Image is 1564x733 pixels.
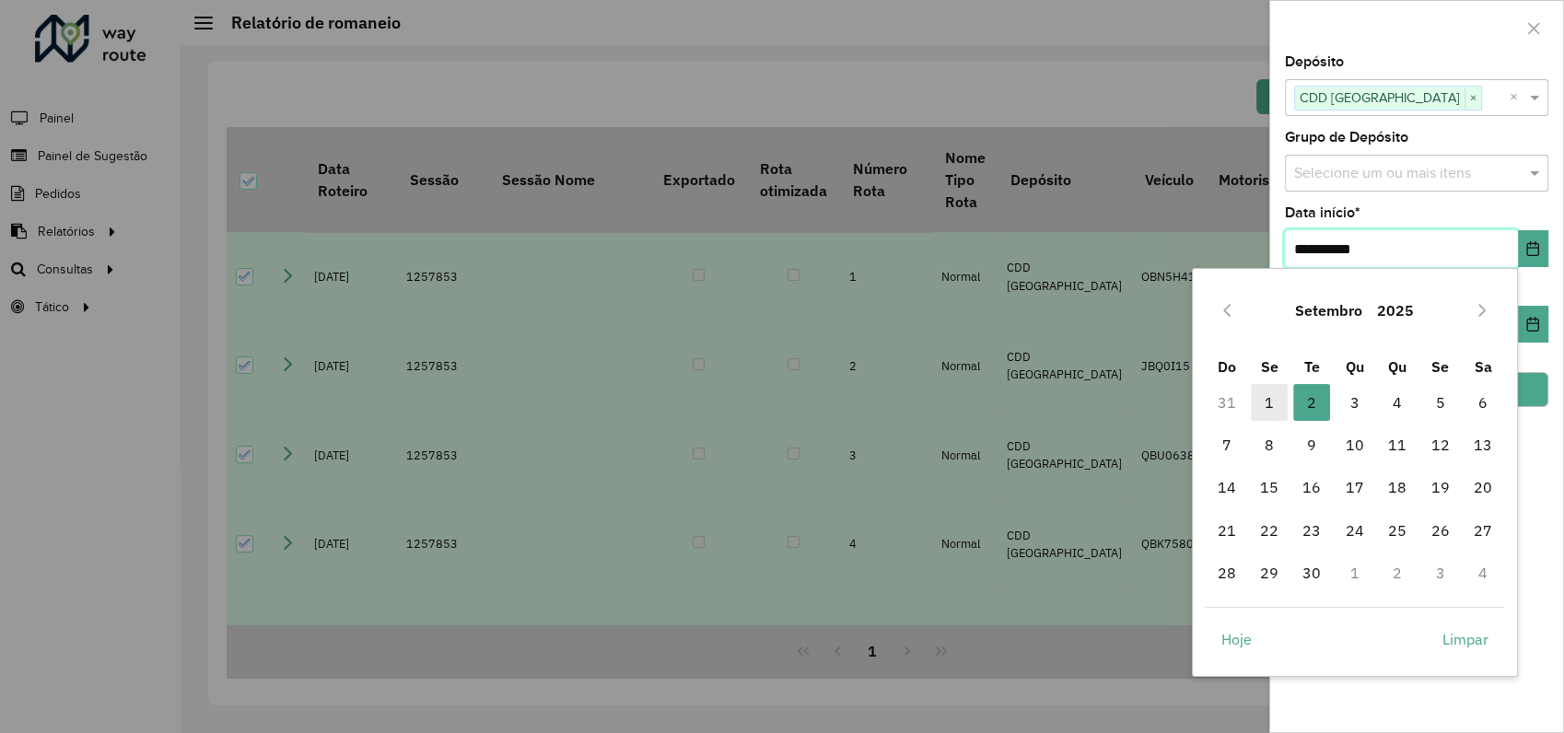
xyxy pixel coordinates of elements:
[1251,384,1288,421] span: 1
[1346,357,1364,376] span: Qu
[1208,469,1245,506] span: 14
[1205,552,1247,594] td: 28
[1290,509,1333,552] td: 23
[1192,268,1518,677] div: Choose Date
[1376,509,1418,552] td: 25
[1388,357,1406,376] span: Qu
[1290,552,1333,594] td: 30
[1421,512,1458,549] span: 26
[1376,380,1418,423] td: 4
[1208,554,1245,591] span: 28
[1421,469,1458,506] span: 19
[1288,288,1370,332] button: Choose Month
[1336,426,1373,463] span: 10
[1285,51,1344,73] label: Depósito
[1293,426,1330,463] span: 9
[1336,512,1373,549] span: 24
[1421,426,1458,463] span: 12
[1421,384,1458,421] span: 5
[1285,126,1408,148] label: Grupo de Depósito
[1208,512,1245,549] span: 21
[1218,357,1236,376] span: Do
[1251,512,1288,549] span: 22
[1293,554,1330,591] span: 30
[1465,87,1481,110] span: ×
[1462,380,1504,423] td: 6
[1293,469,1330,506] span: 16
[1467,296,1497,325] button: Next Month
[1205,380,1247,423] td: 31
[1418,424,1461,466] td: 12
[1248,380,1290,423] td: 1
[1248,466,1290,508] td: 15
[1431,357,1449,376] span: Se
[1251,469,1288,506] span: 15
[1442,628,1488,650] span: Limpar
[1333,509,1375,552] td: 24
[1251,554,1288,591] span: 29
[1290,424,1333,466] td: 9
[1205,621,1266,657] button: Hoje
[1205,509,1247,552] td: 21
[1379,426,1416,463] span: 11
[1220,628,1251,650] span: Hoje
[1465,426,1501,463] span: 13
[1462,424,1504,466] td: 13
[1474,357,1491,376] span: Sa
[1418,509,1461,552] td: 26
[1285,202,1360,224] label: Data início
[1462,509,1504,552] td: 27
[1260,357,1278,376] span: Se
[1333,424,1375,466] td: 10
[1336,469,1373,506] span: 17
[1248,509,1290,552] td: 22
[1290,466,1333,508] td: 16
[1336,384,1373,421] span: 3
[1418,552,1461,594] td: 3
[1465,384,1501,421] span: 6
[1293,384,1330,421] span: 2
[1462,466,1504,508] td: 20
[1462,552,1504,594] td: 4
[1376,466,1418,508] td: 18
[1248,552,1290,594] td: 29
[1418,380,1461,423] td: 5
[1290,380,1333,423] td: 2
[1376,424,1418,466] td: 11
[1205,466,1247,508] td: 14
[1427,621,1504,657] button: Limpar
[1293,512,1330,549] span: 23
[1333,466,1375,508] td: 17
[1333,552,1375,594] td: 1
[1418,466,1461,508] td: 19
[1251,426,1288,463] span: 8
[1248,424,1290,466] td: 8
[1212,296,1242,325] button: Previous Month
[1333,380,1375,423] td: 3
[1379,469,1416,506] span: 18
[1376,552,1418,594] td: 2
[1208,426,1245,463] span: 7
[1518,230,1548,267] button: Choose Date
[1518,306,1548,343] button: Choose Date
[1465,512,1501,549] span: 27
[1379,512,1416,549] span: 25
[1465,469,1501,506] span: 20
[1205,424,1247,466] td: 7
[1304,357,1320,376] span: Te
[1510,87,1525,109] span: Clear all
[1379,384,1416,421] span: 4
[1370,288,1421,332] button: Choose Year
[1295,87,1465,109] span: CDD [GEOGRAPHIC_DATA]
